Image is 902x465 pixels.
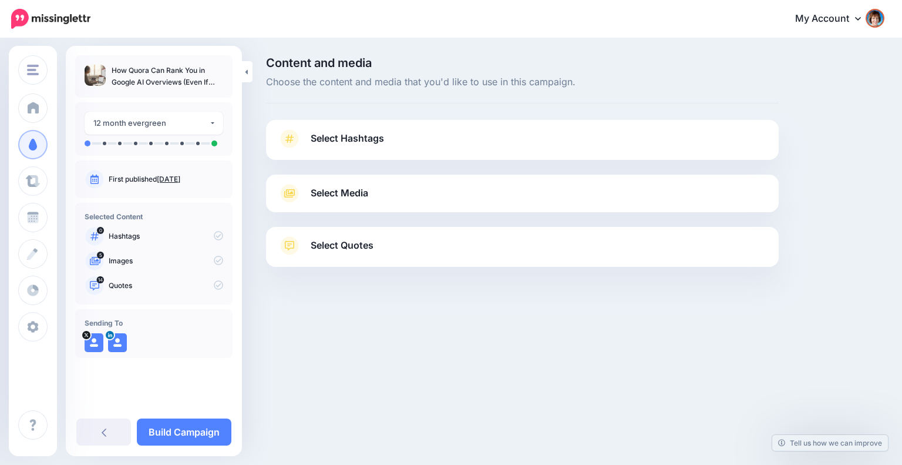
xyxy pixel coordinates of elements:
[85,65,106,86] img: 95f68d150a6eef3670544abdd34954d1_thumb.jpg
[109,280,223,291] p: Quotes
[266,57,779,69] span: Content and media
[97,276,105,283] span: 14
[311,185,368,201] span: Select Media
[97,252,104,259] span: 5
[278,236,767,267] a: Select Quotes
[27,65,39,75] img: menu.png
[85,112,223,135] button: 12 month evergreen
[311,131,384,146] span: Select Hashtags
[11,9,90,29] img: Missinglettr
[112,65,223,88] p: How Quora Can Rank You in Google AI Overviews (Even If You’re New)
[85,319,223,327] h4: Sending To
[278,129,767,160] a: Select Hashtags
[266,75,779,90] span: Choose the content and media that you'd like to use in this campaign.
[278,184,767,203] a: Select Media
[109,174,223,185] p: First published
[109,256,223,266] p: Images
[772,435,888,451] a: Tell us how we can improve
[85,333,103,352] img: user_default_image.png
[783,5,884,34] a: My Account
[311,237,373,253] span: Select Quotes
[108,333,127,352] img: user_default_image.png
[97,227,104,234] span: 0
[85,212,223,221] h4: Selected Content
[109,231,223,242] p: Hashtags
[157,175,180,183] a: [DATE]
[93,116,209,130] div: 12 month evergreen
